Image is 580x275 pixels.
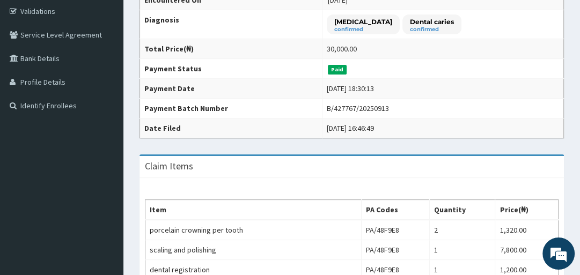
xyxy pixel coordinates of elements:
img: d_794563401_company_1708531726252_794563401 [20,54,43,80]
th: Payment Status [140,59,322,79]
textarea: Type your message and hit 'Enter' [5,171,204,209]
small: confirmed [334,27,392,32]
th: Date Filed [140,118,322,138]
div: Chat with us now [56,60,180,74]
small: confirmed [410,27,454,32]
span: Paid [328,65,347,75]
div: [DATE] 16:46:49 [327,123,374,133]
div: 30,000.00 [327,43,357,54]
th: Item [145,200,362,220]
th: Quantity [429,200,495,220]
th: Payment Batch Number [140,99,322,118]
th: PA Codes [361,200,429,220]
td: scaling and polishing [145,240,362,260]
th: Diagnosis [140,10,322,39]
div: [DATE] 18:30:13 [327,83,374,94]
td: 2 [429,220,495,240]
td: porcelain crowning per tooth [145,220,362,240]
td: PA/48F9E8 [361,220,429,240]
td: 7,800.00 [495,240,559,260]
td: PA/48F9E8 [361,240,429,260]
th: Price(₦) [495,200,559,220]
h3: Claim Items [145,161,193,171]
p: [MEDICAL_DATA] [334,17,392,26]
p: Dental caries [410,17,454,26]
div: B/427767/20250913 [327,103,389,114]
div: Minimize live chat window [176,5,202,31]
td: 1 [429,240,495,260]
td: 1,320.00 [495,220,559,240]
span: We're online! [62,74,148,182]
th: Total Price(₦) [140,39,322,59]
th: Payment Date [140,79,322,99]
